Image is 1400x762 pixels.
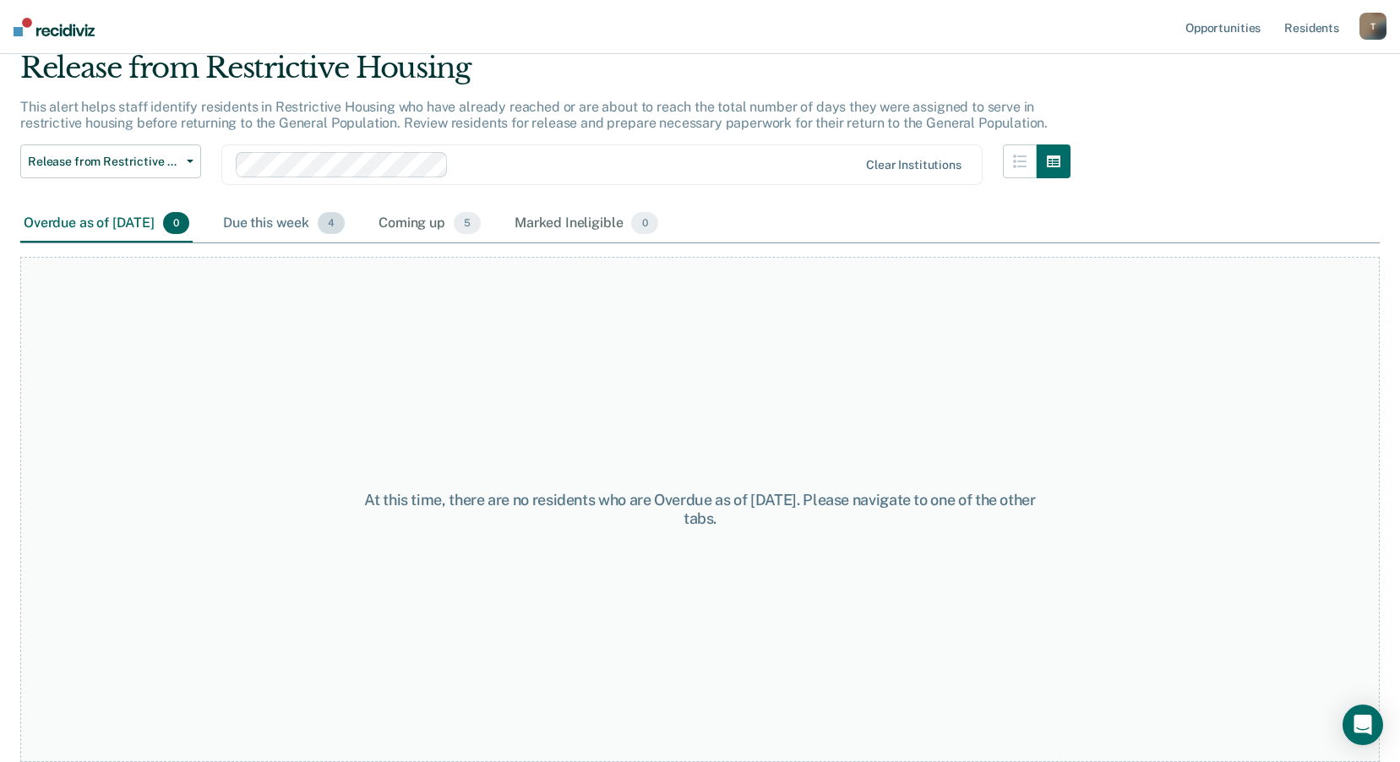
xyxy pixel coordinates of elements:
[220,205,348,242] div: Due this week4
[28,155,180,169] span: Release from Restrictive Housing
[20,51,1070,99] div: Release from Restrictive Housing
[361,491,1040,527] div: At this time, there are no residents who are Overdue as of [DATE]. Please navigate to one of the ...
[20,144,201,178] button: Release from Restrictive Housing
[866,158,961,172] div: Clear institutions
[20,99,1048,131] p: This alert helps staff identify residents in Restrictive Housing who have already reached or are ...
[631,212,657,234] span: 0
[14,18,95,36] img: Recidiviz
[375,205,484,242] div: Coming up5
[1359,13,1386,40] button: T
[163,212,189,234] span: 0
[20,205,193,242] div: Overdue as of [DATE]0
[318,212,345,234] span: 4
[454,212,481,234] span: 5
[511,205,662,242] div: Marked Ineligible0
[1343,705,1383,745] div: Open Intercom Messenger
